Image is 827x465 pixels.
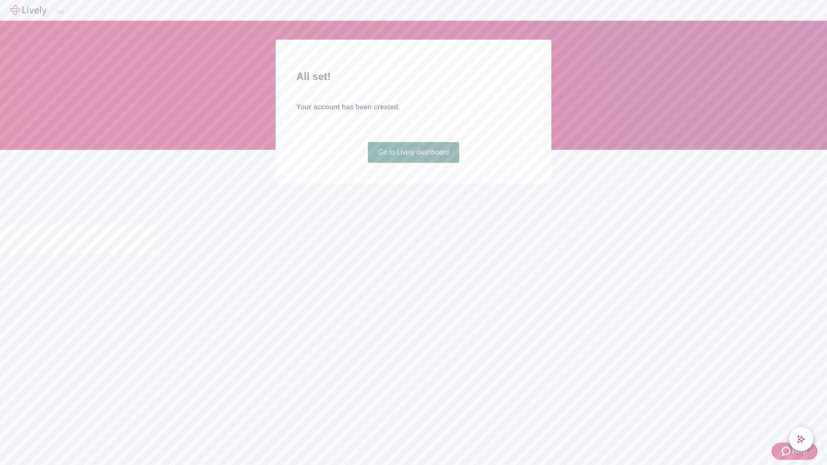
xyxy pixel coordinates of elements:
[792,446,807,456] span: Help
[57,11,64,13] button: Log out
[10,5,47,15] img: Lively
[368,142,460,163] a: Go to Lively dashboard
[771,443,818,460] button: Zendesk support iconHelp
[797,435,805,443] svg: Lively AI Assistant
[789,427,813,451] button: chat
[782,446,792,456] svg: Zendesk support icon
[296,69,531,84] h2: All set!
[296,102,531,112] h4: Your account has been created.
